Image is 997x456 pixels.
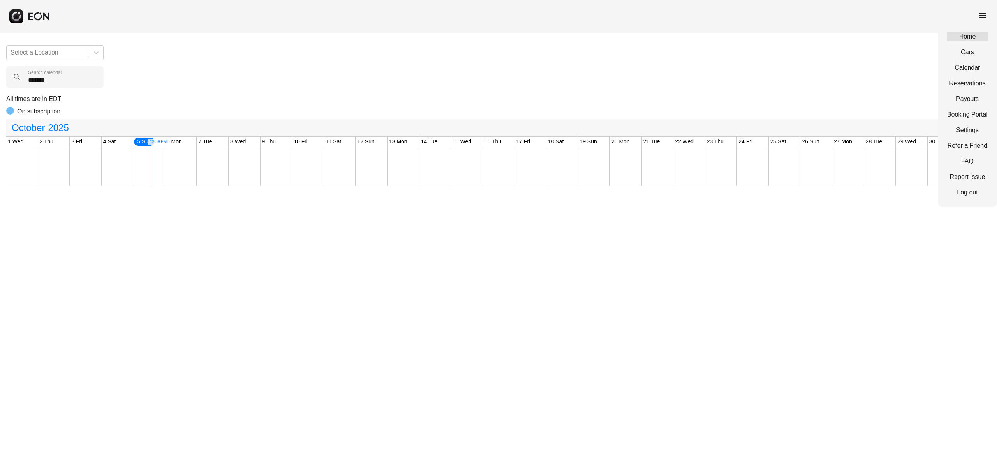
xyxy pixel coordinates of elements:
div: 18 Sat [546,137,565,147]
div: 25 Sat [769,137,787,147]
span: menu [978,11,988,20]
div: 5 Sun [133,137,155,147]
a: Refer a Friend [947,141,988,150]
a: Payouts [947,94,988,104]
div: 12 Sun [356,137,376,147]
div: 17 Fri [514,137,532,147]
a: Booking Portal [947,110,988,119]
div: 4 Sat [102,137,118,147]
a: Calendar [947,63,988,72]
div: 2 Thu [38,137,55,147]
a: Settings [947,125,988,135]
div: 20 Mon [610,137,631,147]
div: 26 Sun [800,137,821,147]
span: October [10,120,46,136]
div: 19 Sun [578,137,598,147]
div: 14 Tue [419,137,439,147]
div: 11 Sat [324,137,343,147]
div: 15 Wed [451,137,473,147]
span: 2025 [46,120,70,136]
label: Search calendar [28,69,62,76]
a: Log out [947,188,988,197]
div: 7 Tue [197,137,213,147]
a: Report Issue [947,172,988,182]
p: On subscription [17,107,60,116]
div: 3 Fri [70,137,84,147]
button: October2025 [7,120,74,136]
div: 16 Thu [483,137,503,147]
div: 8 Wed [229,137,247,147]
div: 10 Fri [292,137,309,147]
div: 24 Fri [737,137,754,147]
div: 1 Wed [6,137,25,147]
a: Reservations [947,79,988,88]
div: 22 Wed [673,137,695,147]
div: 9 Thu [261,137,278,147]
div: 13 Mon [388,137,409,147]
div: 30 Thu [928,137,948,147]
a: Home [947,32,988,41]
div: 29 Wed [896,137,918,147]
a: FAQ [947,157,988,166]
div: 6 Mon [165,137,183,147]
div: 23 Thu [705,137,725,147]
div: 27 Mon [832,137,854,147]
div: 28 Tue [864,137,884,147]
a: Cars [947,48,988,57]
div: 21 Tue [642,137,662,147]
p: All times are in EDT [6,94,991,104]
